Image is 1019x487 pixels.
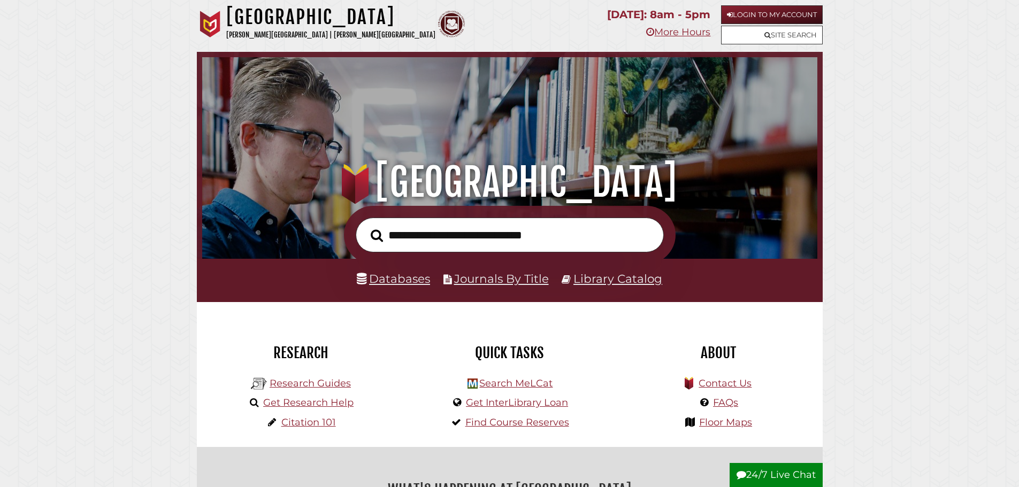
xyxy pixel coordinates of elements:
img: Calvin Theological Seminary [438,11,465,37]
h1: [GEOGRAPHIC_DATA] [226,5,435,29]
a: Get Research Help [263,397,354,408]
a: Login to My Account [721,5,823,24]
a: Research Guides [270,377,351,389]
h2: Quick Tasks [413,344,606,362]
a: Databases [357,272,430,285]
a: Get InterLibrary Loan [466,397,568,408]
img: Hekman Library Logo [251,376,267,392]
a: Find Course Reserves [465,416,569,428]
a: Citation 101 [281,416,336,428]
button: Search [365,226,388,245]
a: Contact Us [699,377,752,389]
img: Calvin University [197,11,224,37]
a: Site Search [721,26,823,44]
a: FAQs [713,397,738,408]
a: Floor Maps [699,416,752,428]
p: [PERSON_NAME][GEOGRAPHIC_DATA] | [PERSON_NAME][GEOGRAPHIC_DATA] [226,29,435,41]
i: Search [371,229,383,242]
p: [DATE]: 8am - 5pm [607,5,710,24]
img: Hekman Library Logo [468,378,478,389]
h2: Research [205,344,397,362]
a: Journals By Title [454,272,549,285]
a: Search MeLCat [479,377,553,389]
h2: About [622,344,815,362]
a: Library Catalog [573,272,662,285]
h1: [GEOGRAPHIC_DATA] [217,159,802,206]
a: More Hours [646,26,710,38]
